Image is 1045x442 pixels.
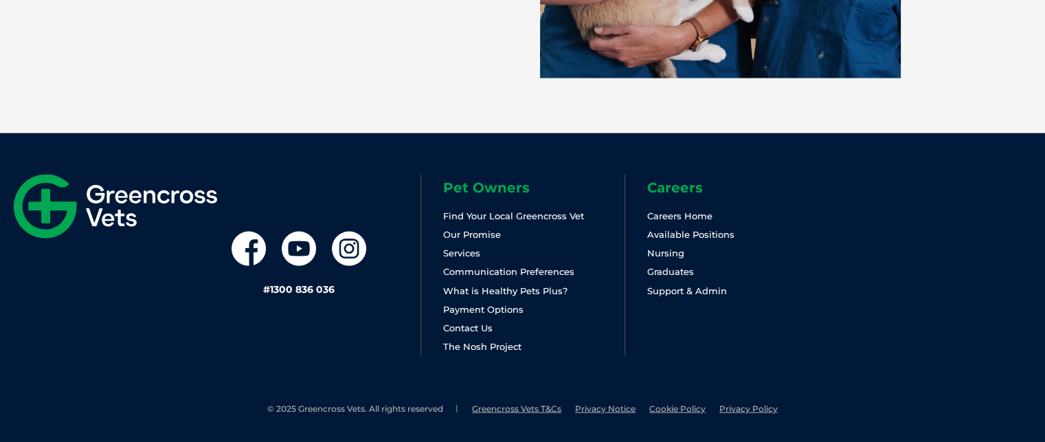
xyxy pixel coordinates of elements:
a: Support & Admin [647,285,727,296]
a: Payment Options [443,304,524,315]
a: Privacy Policy [719,404,778,414]
a: Our Promise [443,229,501,240]
a: Communication Preferences [443,266,574,277]
a: Find Your Local Greencross Vet [443,210,584,221]
a: Services [443,247,480,258]
h6: Careers [647,181,828,195]
a: Graduates [647,266,694,277]
a: #1300 836 036 [263,283,335,296]
li: © 2025 Greencross Vets. All rights reserved [267,404,458,415]
a: What is Healthy Pets Plus? [443,285,568,296]
span: # [263,283,270,296]
a: Careers Home [647,210,712,221]
a: Nursing [647,247,684,258]
a: The Nosh Project [443,341,521,352]
a: Greencross Vets T&Cs [472,404,561,414]
a: Available Positions [647,229,734,240]
h6: Pet Owners [443,181,624,195]
a: Privacy Notice [575,404,636,414]
a: Cookie Policy [649,404,706,414]
a: Contact Us [443,322,493,333]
